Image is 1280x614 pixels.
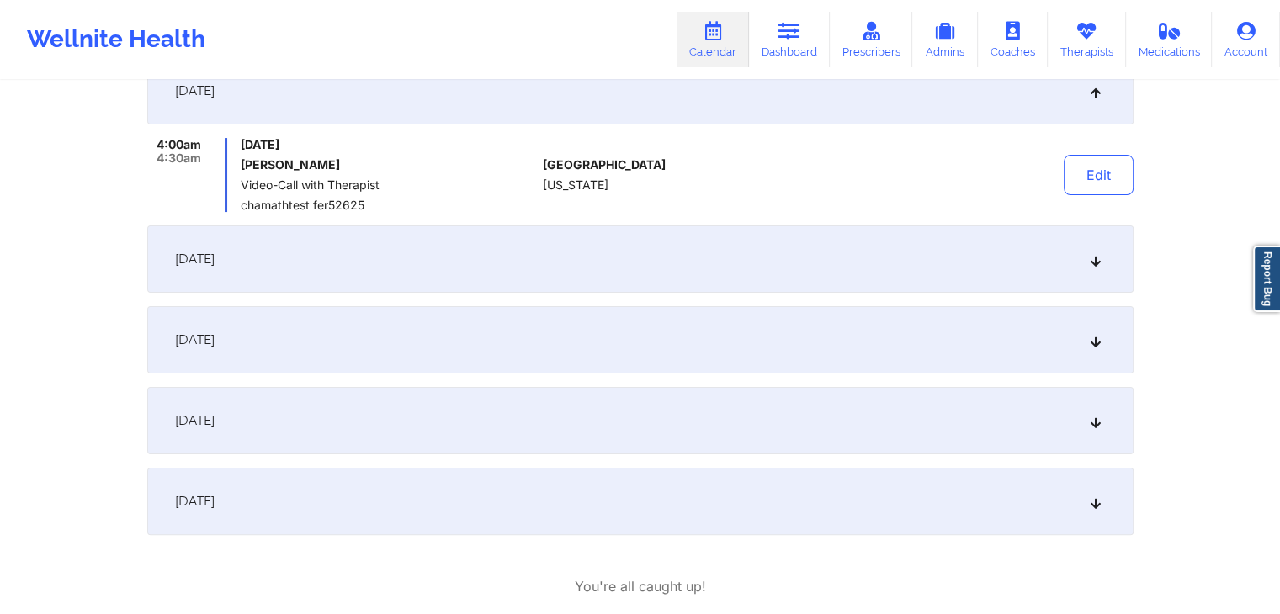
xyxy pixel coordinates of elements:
[241,198,536,212] span: chamathtest fer52625
[543,158,666,172] span: [GEOGRAPHIC_DATA]
[241,158,536,172] h6: [PERSON_NAME]
[1212,12,1280,67] a: Account
[978,12,1048,67] a: Coaches
[175,412,215,429] span: [DATE]
[677,12,749,67] a: Calendar
[1126,12,1213,67] a: Medications
[1064,155,1134,195] button: Edit
[175,493,215,510] span: [DATE]
[912,12,978,67] a: Admins
[1253,246,1280,312] a: Report Bug
[749,12,830,67] a: Dashboard
[241,178,536,192] span: Video-Call with Therapist
[241,138,536,151] span: [DATE]
[157,151,201,165] span: 4:30am
[575,577,706,596] p: You're all caught up!
[175,331,215,348] span: [DATE]
[1048,12,1126,67] a: Therapists
[543,178,608,192] span: [US_STATE]
[157,138,201,151] span: 4:00am
[175,82,215,99] span: [DATE]
[830,12,913,67] a: Prescribers
[175,251,215,267] span: [DATE]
